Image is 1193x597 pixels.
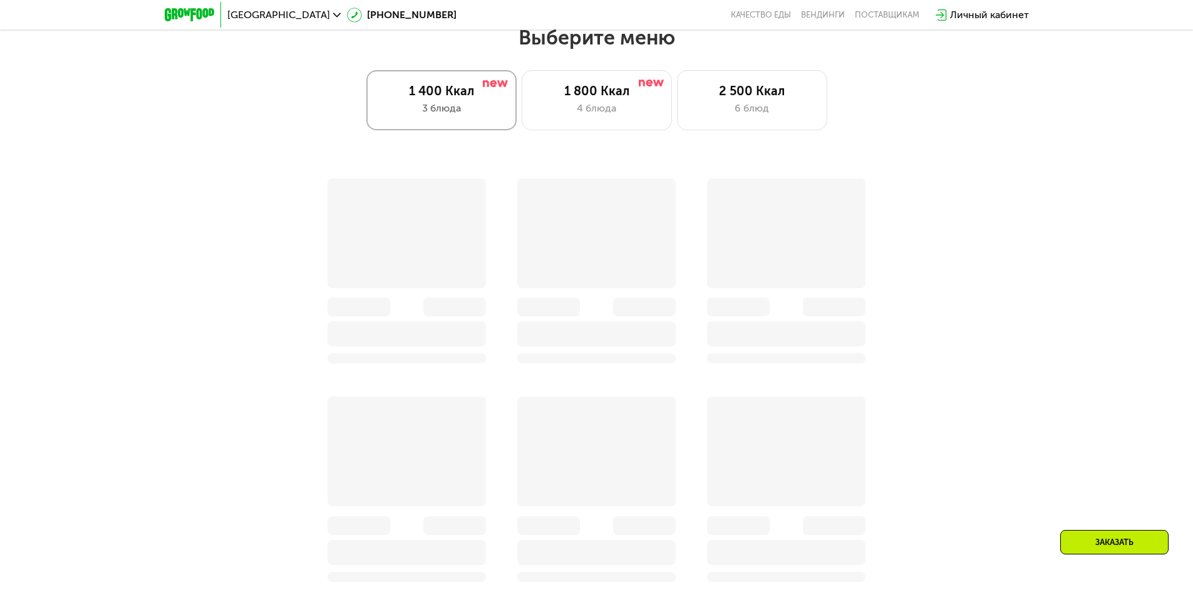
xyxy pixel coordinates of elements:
div: Заказать [1060,530,1169,554]
a: Вендинги [801,10,845,20]
span: [GEOGRAPHIC_DATA] [227,10,330,20]
div: 3 блюда [380,101,504,116]
div: 1 400 Ккал [380,83,504,98]
h2: Выберите меню [40,25,1153,50]
div: 6 блюд [690,101,814,116]
div: поставщикам [855,10,919,20]
div: 4 блюда [535,101,659,116]
div: 2 500 Ккал [690,83,814,98]
div: Личный кабинет [950,8,1029,23]
a: [PHONE_NUMBER] [347,8,457,23]
div: 1 800 Ккал [535,83,659,98]
a: Качество еды [731,10,791,20]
